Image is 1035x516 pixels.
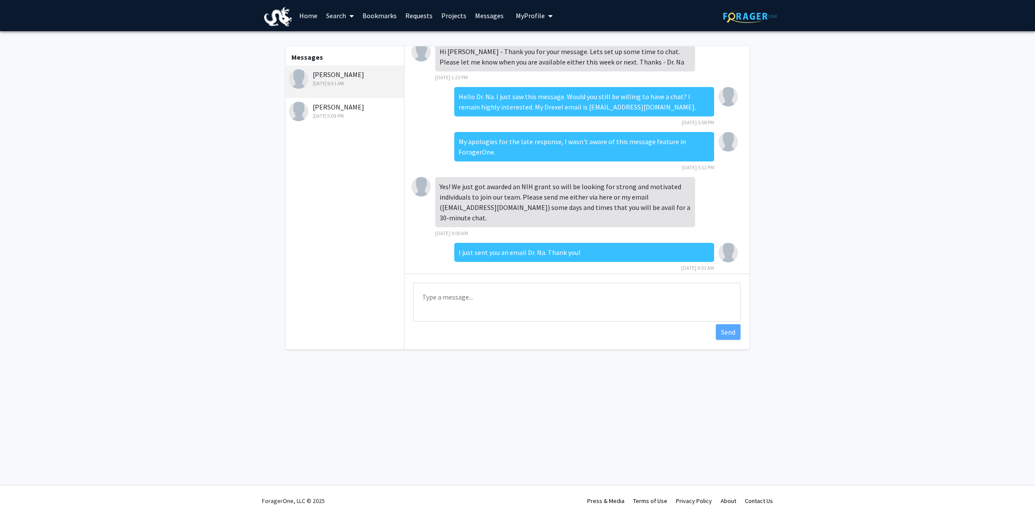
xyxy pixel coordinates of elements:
[723,10,777,23] img: ForagerOne Logo
[682,119,714,126] span: [DATE] 5:08 PM
[718,243,738,262] img: Nitish Sharma
[682,164,714,171] span: [DATE] 5:12 PM
[435,230,468,236] span: [DATE] 9:00 AM
[471,0,508,31] a: Messages
[289,69,308,89] img: Annalisa Na
[676,497,712,505] a: Privacy Policy
[289,80,402,87] div: [DATE] 9:51 AM
[264,7,292,26] img: Drexel University Logo
[262,486,325,516] div: ForagerOne, LLC © 2025
[358,0,401,31] a: Bookmarks
[454,243,714,262] div: I just sent you an email Dr. Na. Thank you!
[681,264,714,271] span: [DATE] 9:51 AM
[718,132,738,152] img: Nitish Sharma
[454,132,714,161] div: My apologies for the late response, I wasn't aware of this message feature in ForagerOne.
[289,102,402,120] div: [PERSON_NAME]
[411,177,431,197] img: Annalisa Na
[721,497,736,505] a: About
[454,87,714,116] div: Hello Dr. Na. I just saw this message. Would you still be willing to have a chat? I remain highly...
[295,0,322,31] a: Home
[718,87,738,106] img: Nitish Sharma
[435,74,468,81] span: [DATE] 1:23 PM
[435,42,695,71] div: Hi [PERSON_NAME] - Thank you for your message. Lets set up some time to chat. Please let me know ...
[289,112,402,120] div: [DATE] 5:09 PM
[289,69,402,87] div: [PERSON_NAME]
[745,497,773,505] a: Contact Us
[413,283,741,322] textarea: Message
[633,497,667,505] a: Terms of Use
[587,497,624,505] a: Press & Media
[401,0,437,31] a: Requests
[437,0,471,31] a: Projects
[411,42,431,61] img: Annalisa Na
[6,477,37,510] iframe: Chat
[435,177,695,227] div: Yes! We just got awarded an NIH grant so will be looking for strong and motivated individuals to ...
[289,102,308,121] img: Aleksandra Sarcevic
[516,11,545,20] span: My Profile
[291,53,323,61] b: Messages
[716,324,741,340] button: Send
[322,0,358,31] a: Search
